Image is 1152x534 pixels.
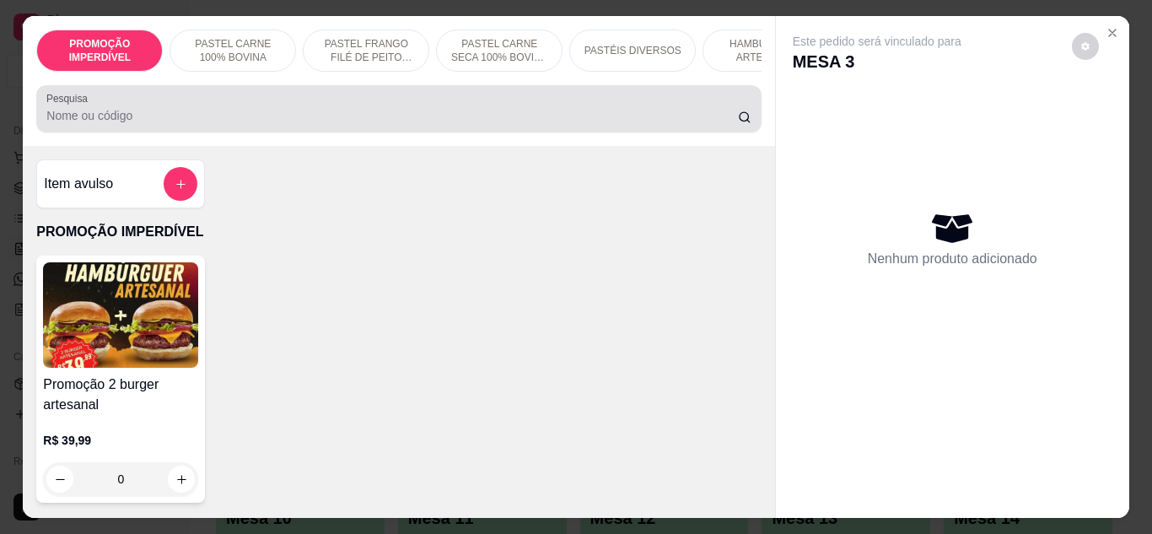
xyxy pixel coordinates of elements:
p: Nenhum produto adicionado [868,249,1037,269]
p: PROMOÇÃO IMPERDÍVEL [36,222,761,242]
img: product-image [43,262,198,368]
p: PROMOÇÃO IMPERDÍVEL [51,37,148,64]
button: decrease-product-quantity [1072,33,1099,60]
p: PASTÉIS DIVERSOS [584,44,681,57]
p: HAMBÚRGUER ARTESANAL [717,37,815,64]
button: Close [1099,19,1126,46]
button: add-separate-item [164,167,197,201]
p: PASTEL CARNE 100% BOVINA [184,37,282,64]
h4: Item avulso [44,174,113,194]
h4: Promoção 2 burger artesanal [43,375,198,415]
p: MESA 3 [793,50,961,73]
label: Pesquisa [46,91,94,105]
p: R$ 39,99 [43,432,198,449]
p: PASTEL CARNE SECA 100% BOVINA DESFIADA [450,37,548,64]
p: Este pedido será vinculado para [793,33,961,50]
p: PASTEL FRANGO FILÉ DE PEITO DESFIADO [317,37,415,64]
input: Pesquisa [46,107,738,124]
